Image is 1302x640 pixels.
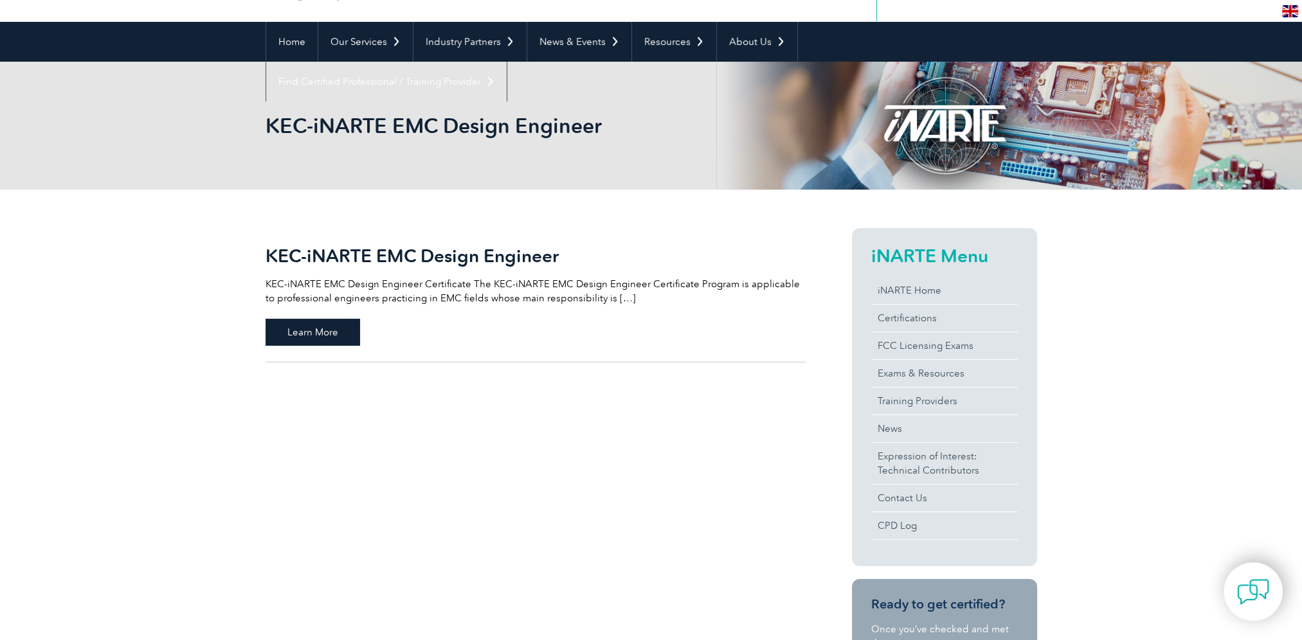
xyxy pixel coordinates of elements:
[871,415,1018,442] a: News
[871,512,1018,539] a: CPD Log
[871,484,1018,511] a: Contact Us
[266,245,806,266] h2: KEC-iNARTE EMC Design Engineer
[871,360,1018,387] a: Exams & Resources
[871,277,1018,304] a: iNARTE Home
[266,228,806,362] a: KEC-iNARTE EMC Design Engineer KEC-iNARTE EMC Design Engineer Certificate The KEC-iNARTE EMC Desi...
[632,22,716,62] a: Resources
[871,332,1018,359] a: FCC Licensing Exams
[266,62,507,102] a: Find Certified Professional / Training Provider
[527,22,631,62] a: News & Events
[871,387,1018,414] a: Training Providers
[266,22,318,62] a: Home
[1282,5,1298,17] img: en
[266,277,806,305] p: KEC-iNARTE EMC Design Engineer Certificate The KEC-iNARTE EMC Design Engineer Certificate Program...
[1237,576,1269,608] img: contact-chat.png
[266,113,759,138] h1: KEC-iNARTE EMC Design Engineer
[871,305,1018,332] a: Certifications
[871,596,1018,612] h3: Ready to get certified?
[871,443,1018,484] a: Expression of Interest:Technical Contributors
[717,22,797,62] a: About Us
[266,319,360,346] span: Learn More
[871,245,1018,266] h2: iNARTE Menu
[318,22,413,62] a: Our Services
[413,22,527,62] a: Industry Partners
